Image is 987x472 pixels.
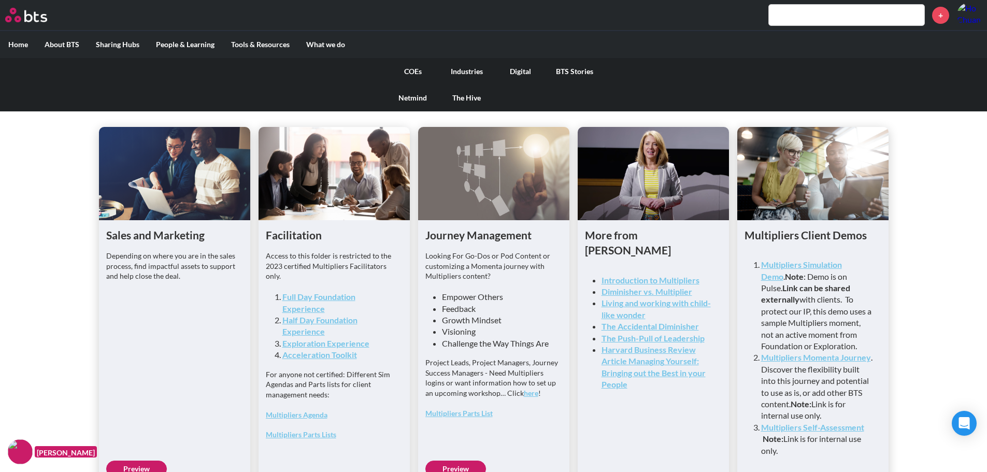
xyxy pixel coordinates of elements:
a: Go home [5,8,66,22]
figcaption: [PERSON_NAME] [35,446,97,458]
h1: Journey Management [425,227,562,242]
a: Multipliers Self-Assessment [761,422,864,432]
a: Exploration Experience [282,338,369,348]
strong: Note: [763,434,783,444]
a: here [524,389,538,397]
img: F [8,439,33,464]
h1: Facilitation [266,227,403,242]
strong: Note [785,271,804,281]
label: What we do [298,31,353,58]
img: Ho Chuan [957,3,982,27]
li: . : Demo is on Pulse. with clients. To protect our IP, this demo uses a sample Multipliers moment... [761,259,873,352]
li: Feedback [442,303,554,314]
h1: Multipliers Client Demos [745,227,881,242]
li: Challenge the Way Things Are [442,338,554,349]
p: Depending on where you are in the sales process, find impactful assets to support and help close ... [106,251,243,281]
li: Visioning [442,326,554,337]
a: Multipliers Agenda [266,410,327,419]
a: + [932,7,949,24]
a: Multipliers Parts List [425,409,493,418]
a: Profile [957,3,982,27]
p: Access to this folder is restricted to the 2023 certified Multipliers Facilitators only. [266,251,403,281]
a: Diminisher vs. Multiplier [602,287,692,296]
p: For anyone not certified: Different Sim Agendas and Parts lists for client management needs: [266,369,403,400]
li: . Discover the flexibility built into this journey and potential to use as is, or add other BTS c... [761,352,873,421]
a: Multipliers Simulation Demo [761,260,842,281]
h1: Sales and Marketing [106,227,243,242]
div: Open Intercom Messenger [952,411,977,436]
img: BTS Logo [5,8,47,22]
li: Empower Others [442,291,554,303]
a: Multipliers Parts Lists [266,430,336,439]
a: Full Day Foundation Experience [282,292,355,313]
label: About BTS [36,31,88,58]
label: Sharing Hubs [88,31,148,58]
h1: More from [PERSON_NAME] [585,227,722,258]
a: The Accidental Diminisher [602,321,699,331]
label: Tools & Resources [223,31,298,58]
strong: Link can be shared externally [761,283,850,304]
a: Harvard Business Review Article Managing Yourself: Bringing out the Best in your People [602,345,706,389]
a: Acceleration Toolkit [282,350,357,360]
li: Link is for internal use only. [761,422,873,456]
p: Project Leads, Project Managers, Journey Success Managers - Need Multipliers logins or want infor... [425,357,562,398]
a: Introduction to Multipliers [602,275,699,285]
a: Half Day Foundation Experience [282,315,357,336]
strong: Note: [791,399,811,409]
a: The Push-Pull of Leadership [602,333,705,343]
p: Looking For Go-Dos or Pod Content or customizing a Momenta journey with Multipliers content? [425,251,562,281]
li: Growth Mindset [442,314,554,326]
a: Multipliers Momenta Journey [761,352,871,362]
a: Living and working with child-like wonder [602,298,711,319]
label: People & Learning [148,31,223,58]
